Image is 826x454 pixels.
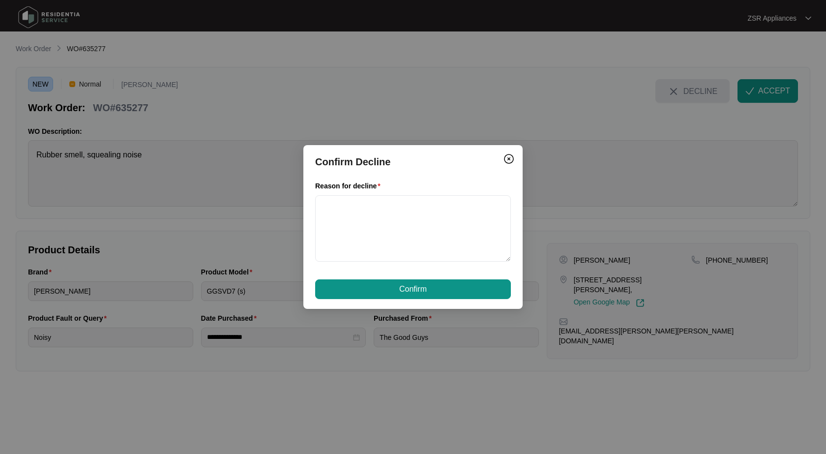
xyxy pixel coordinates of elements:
[315,195,511,262] textarea: Reason for decline
[399,283,427,295] span: Confirm
[501,151,517,167] button: Close
[315,181,384,191] label: Reason for decline
[315,155,511,169] p: Confirm Decline
[503,153,515,165] img: closeCircle
[315,279,511,299] button: Confirm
